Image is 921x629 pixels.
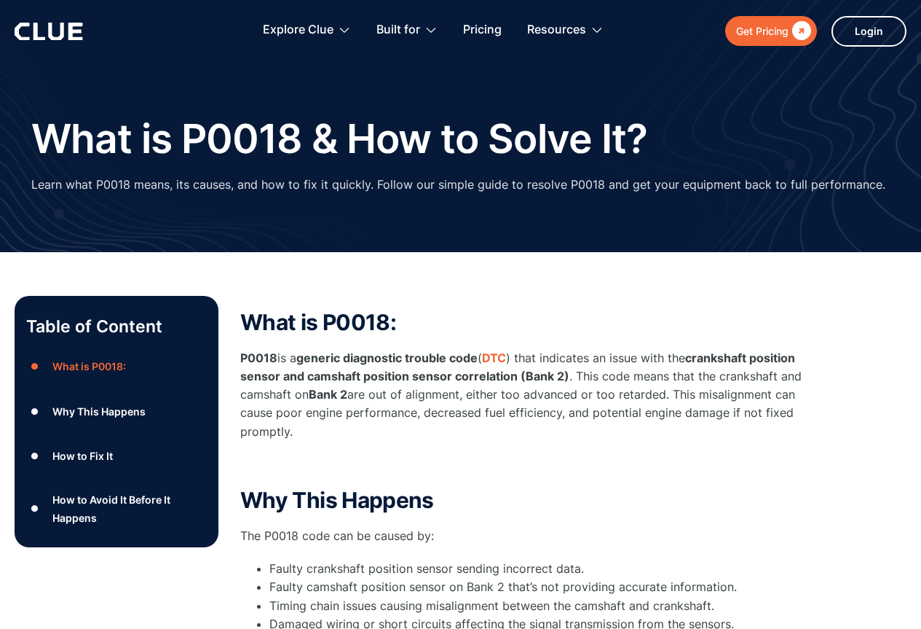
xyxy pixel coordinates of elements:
[263,7,333,53] div: Explore Clue
[788,22,811,40] div: 
[240,349,823,441] p: is a ( ) that indicates an issue with the . This code means that the crankshaft and camshaft on a...
[240,351,795,383] strong: crankshaft position sensor and camshaft position sensor correlation (Bank 2)
[527,7,604,53] div: Resources
[31,176,885,194] p: Learn what P0018 means, its causes, and how to fix it quickly. Follow our simple guide to resolve...
[26,356,44,378] div: ●
[26,445,207,467] a: ●How to Fix It
[52,357,126,375] div: What is P0018:
[26,315,207,338] p: Table of Content
[269,597,823,615] li: Timing chain issues causing misalignment between the camshaft and crankshaft.
[269,560,823,578] li: Faulty crankshaft position sensor sending incorrect data.
[376,7,420,53] div: Built for
[31,117,647,161] h1: What is P0018 & How to Solve It?
[52,447,113,465] div: How to Fix It
[240,351,277,365] strong: P0018
[26,356,207,378] a: ●What is P0018:
[831,16,906,47] a: Login
[527,7,586,53] div: Resources
[240,309,396,335] strong: What is P0018:
[463,7,502,53] a: Pricing
[240,487,434,513] strong: Why This Happens
[269,578,823,596] li: Faulty camshaft position sensor on Bank 2 that’s not providing accurate information.
[376,7,438,53] div: Built for
[52,491,207,527] div: How to Avoid It Before It Happens
[26,491,207,527] a: ●How to Avoid It Before It Happens
[26,498,44,520] div: ●
[26,445,44,467] div: ●
[296,351,478,365] strong: generic diagnostic trouble code
[240,456,823,474] p: ‍
[736,22,788,40] div: Get Pricing
[482,351,506,365] a: DTC
[26,400,44,422] div: ●
[52,402,146,421] div: Why This Happens
[309,387,347,402] strong: Bank 2
[240,527,823,545] p: The P0018 code can be caused by:
[725,16,817,46] a: Get Pricing
[263,7,351,53] div: Explore Clue
[26,400,207,422] a: ●Why This Happens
